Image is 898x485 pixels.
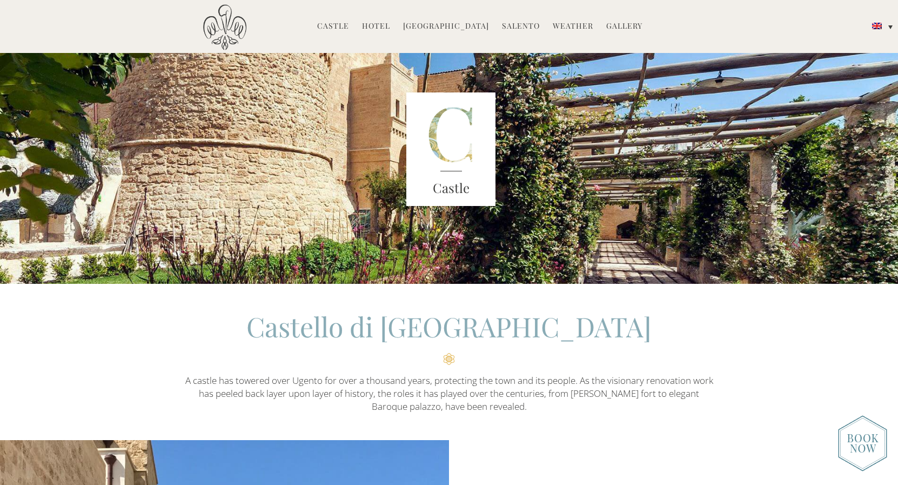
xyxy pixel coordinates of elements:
[553,21,593,33] a: Weather
[184,374,714,414] p: A castle has towered over Ugento for over a thousand years, protecting the town and its people. A...
[606,21,642,33] a: Gallery
[502,21,540,33] a: Salento
[872,23,882,29] img: English
[406,178,496,198] h3: Castle
[403,21,489,33] a: [GEOGRAPHIC_DATA]
[317,21,349,33] a: Castle
[203,4,246,50] img: Castello di Ugento
[406,92,496,206] img: castle-letter.png
[362,21,390,33] a: Hotel
[838,415,887,471] img: new-booknow.png
[184,308,714,365] h2: Castello di [GEOGRAPHIC_DATA]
